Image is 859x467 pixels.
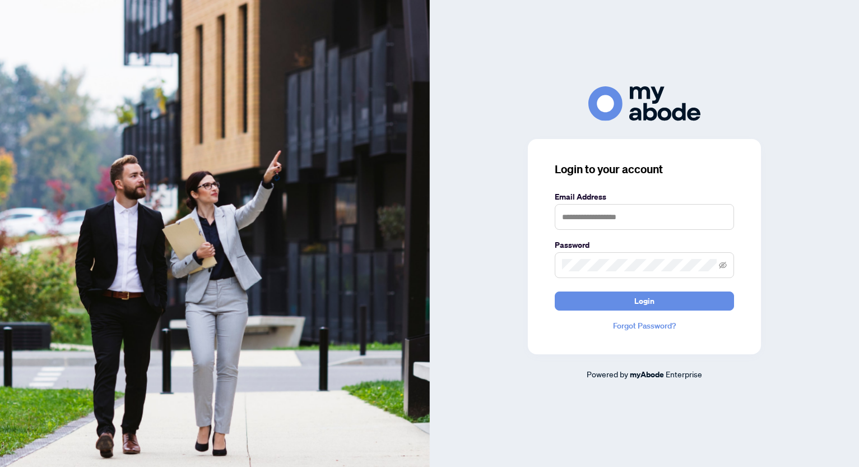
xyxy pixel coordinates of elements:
[555,320,734,332] a: Forgot Password?
[666,369,702,379] span: Enterprise
[587,369,628,379] span: Powered by
[630,368,664,381] a: myAbode
[555,161,734,177] h3: Login to your account
[719,261,727,269] span: eye-invisible
[588,86,700,121] img: ma-logo
[555,239,734,251] label: Password
[555,292,734,311] button: Login
[634,292,654,310] span: Login
[555,191,734,203] label: Email Address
